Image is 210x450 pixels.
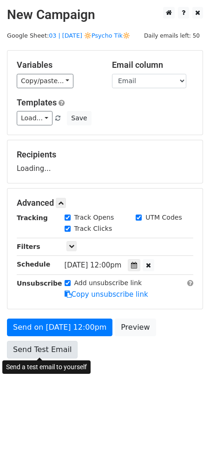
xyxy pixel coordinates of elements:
strong: Schedule [17,261,50,268]
h5: Variables [17,60,98,70]
span: Daily emails left: 50 [141,31,203,41]
a: Daily emails left: 50 [141,32,203,39]
strong: Filters [17,243,40,250]
a: Preview [115,319,156,336]
label: Add unsubscribe link [74,278,142,288]
label: Track Opens [74,213,114,222]
span: [DATE] 12:00pm [65,261,122,269]
h5: Recipients [17,150,193,160]
div: Loading... [17,150,193,174]
small: Google Sheet: [7,32,130,39]
div: Send a test email to yourself [2,360,91,374]
a: 03 | [DATE] 🔆Psycho Tik🔆 [49,32,130,39]
a: Copy/paste... [17,74,73,88]
strong: Unsubscribe [17,280,62,287]
button: Save [67,111,91,125]
label: Track Clicks [74,224,112,234]
h5: Advanced [17,198,193,208]
a: Templates [17,98,57,107]
iframe: Chat Widget [164,405,210,450]
h5: Email column [112,60,193,70]
strong: Tracking [17,214,48,222]
a: Send Test Email [7,341,78,359]
a: Load... [17,111,52,125]
h2: New Campaign [7,7,203,23]
label: UTM Codes [145,213,182,222]
a: Copy unsubscribe link [65,290,148,299]
a: Send on [DATE] 12:00pm [7,319,112,336]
